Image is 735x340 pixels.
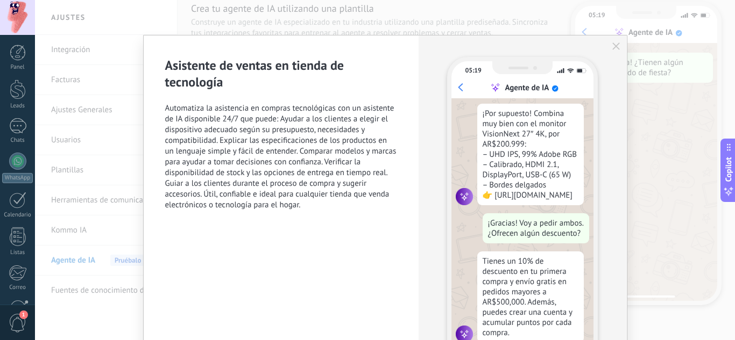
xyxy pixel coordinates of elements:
[165,103,398,211] span: Automatiza la asistencia en compras tecnológicas con un asistente de IA disponible 24/7 que puede...
[723,157,734,182] span: Copilot
[19,310,28,319] span: 1
[165,57,398,90] h2: Asistente de ventas en tienda de tecnología
[477,104,584,205] div: ¡Por supuesto! Combina muy bien con el monitor VisionNext 27″ 4K, por AR$200.999: – UHD IPS, 99% ...
[505,83,549,93] div: Agente de IA
[2,103,33,110] div: Leads
[2,173,33,183] div: WhatsApp
[456,188,473,205] img: agent icon
[2,137,33,144] div: Chats
[2,212,33,219] div: Calendario
[2,64,33,71] div: Panel
[465,67,481,75] div: 05:19
[2,284,33,291] div: Correo
[2,249,33,256] div: Listas
[483,213,589,243] div: ¡Gracias! Voy a pedir ambos. ¿Ofrecen algún descuento?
